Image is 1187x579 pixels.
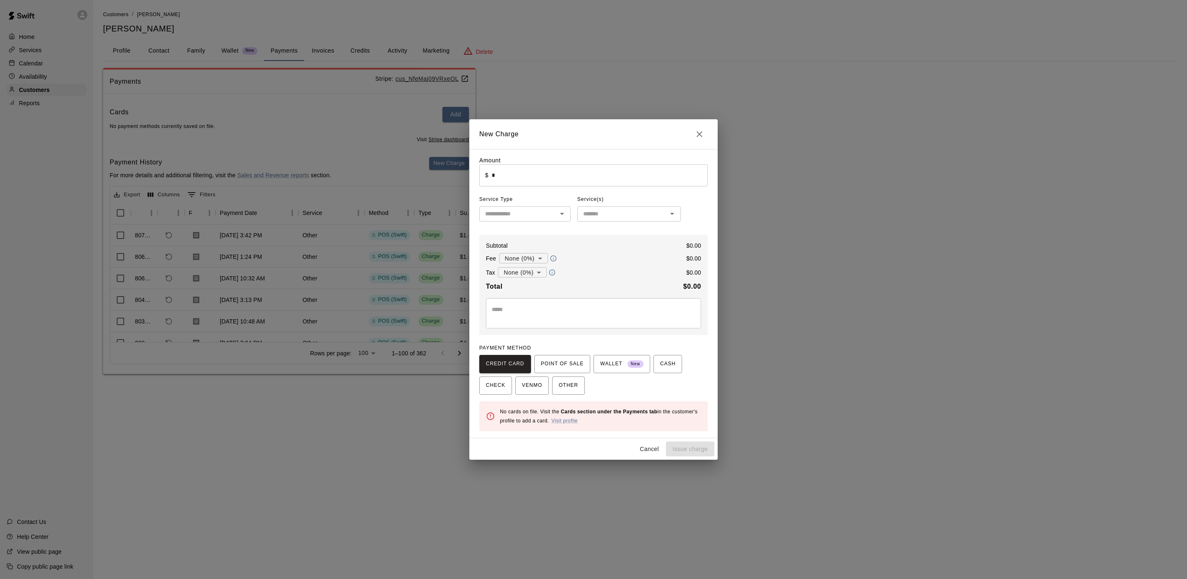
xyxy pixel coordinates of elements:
button: CASH [654,355,682,373]
span: No cards on file. Visit the in the customer's profile to add a card. [500,409,697,424]
span: VENMO [522,379,542,392]
p: $ 0.00 [686,241,701,250]
b: Total [486,283,502,290]
p: $ 0.00 [686,268,701,277]
label: Amount [479,157,501,164]
span: Service Type [479,193,571,206]
p: Tax [486,268,495,277]
button: CHECK [479,376,512,395]
div: None (0%) [499,251,548,266]
p: $ 0.00 [686,254,701,263]
span: POINT OF SALE [541,357,584,371]
span: CHECK [486,379,505,392]
button: Cancel [636,441,663,457]
a: Visit profile [551,418,578,424]
b: Cards section under the Payments tab [561,409,657,415]
span: PAYMENT METHOD [479,345,531,351]
span: CREDIT CARD [486,357,524,371]
span: Service(s) [577,193,604,206]
p: Fee [486,254,496,263]
button: Close [691,126,708,142]
button: Open [666,208,678,220]
div: None (0%) [498,265,547,280]
span: New [627,359,644,370]
p: Subtotal [486,241,508,250]
p: $ [485,171,488,179]
span: OTHER [559,379,578,392]
button: OTHER [552,376,585,395]
button: CREDIT CARD [479,355,531,373]
button: POINT OF SALE [534,355,590,373]
span: CASH [660,357,675,371]
span: WALLET [600,357,644,371]
h2: New Charge [469,119,718,149]
button: VENMO [515,376,549,395]
button: Open [556,208,568,220]
b: $ 0.00 [683,283,701,290]
button: WALLET New [593,355,650,373]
